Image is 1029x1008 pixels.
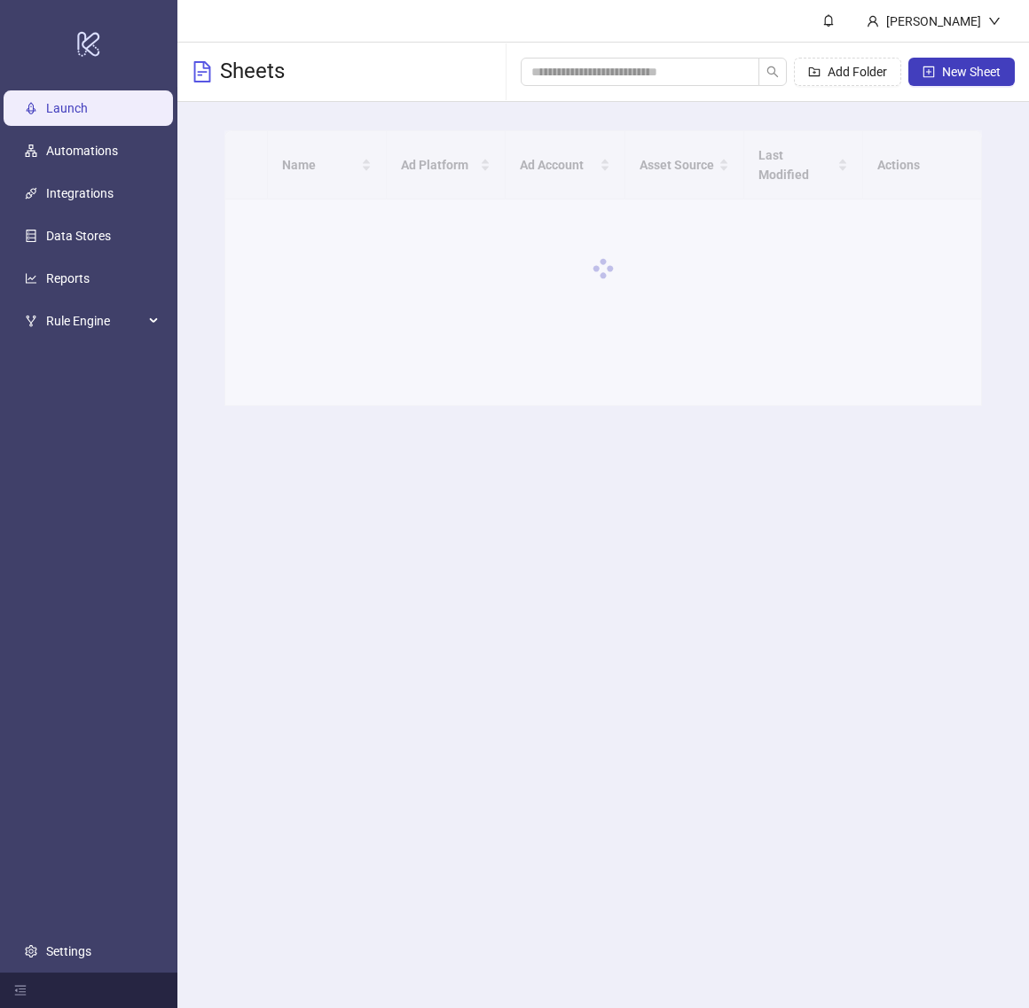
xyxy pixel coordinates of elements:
[25,315,37,327] span: fork
[867,15,879,27] span: user
[46,271,90,285] a: Reports
[46,229,111,243] a: Data Stores
[923,66,935,78] span: plus-square
[766,66,779,78] span: search
[988,15,1001,27] span: down
[46,101,88,115] a: Launch
[14,984,27,996] span: menu-fold
[828,65,887,79] span: Add Folder
[46,144,118,158] a: Automations
[794,58,901,86] button: Add Folder
[942,65,1001,79] span: New Sheet
[46,303,144,339] span: Rule Engine
[879,12,988,31] div: [PERSON_NAME]
[808,66,821,78] span: folder-add
[46,944,91,958] a: Settings
[192,61,213,82] span: file-text
[220,58,285,86] h3: Sheets
[822,14,835,27] span: bell
[46,186,114,200] a: Integrations
[908,58,1015,86] button: New Sheet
